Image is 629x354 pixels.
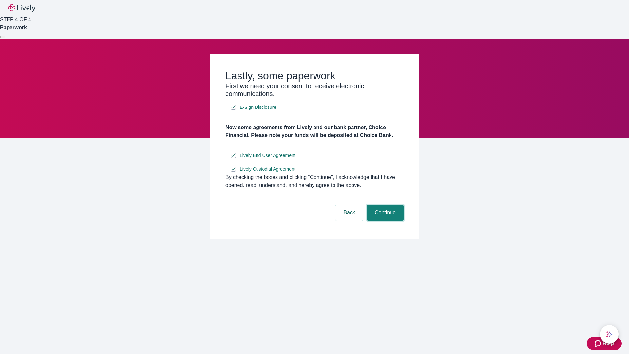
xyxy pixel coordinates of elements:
[335,205,363,221] button: Back
[225,69,404,82] h2: Lastly, some paperwork
[240,152,295,159] span: Lively End User Agreement
[8,4,35,12] img: Lively
[602,340,614,347] span: Help
[587,337,622,350] button: Zendesk support iconHelp
[240,104,276,111] span: E-Sign Disclosure
[225,82,404,98] h3: First we need your consent to receive electronic communications.
[367,205,404,221] button: Continue
[238,151,297,160] a: e-sign disclosure document
[600,325,619,344] button: chat
[240,166,295,173] span: Lively Custodial Agreement
[238,103,277,111] a: e-sign disclosure document
[595,340,602,347] svg: Zendesk support icon
[238,165,297,173] a: e-sign disclosure document
[225,173,404,189] div: By checking the boxes and clicking “Continue", I acknowledge that I have opened, read, understand...
[606,331,613,338] svg: Lively AI Assistant
[225,124,404,139] h4: Now some agreements from Lively and our bank partner, Choice Financial. Please note your funds wi...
